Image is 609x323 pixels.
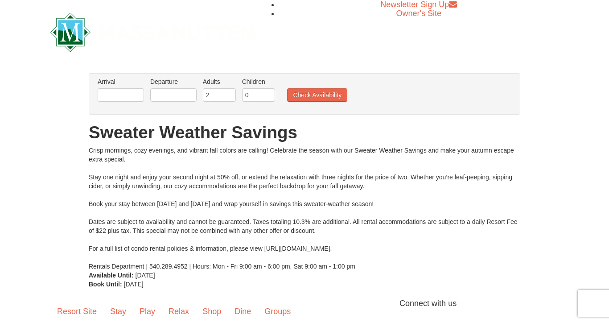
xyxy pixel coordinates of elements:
a: Owner's Site [396,9,441,18]
div: Crisp mornings, cozy evenings, and vibrant fall colors are calling! Celebrate the season with our... [89,146,520,271]
label: Departure [150,77,197,86]
span: [DATE] [136,272,155,279]
button: Check Availability [287,88,347,102]
span: [DATE] [124,281,144,288]
label: Adults [203,77,236,86]
label: Arrival [98,77,144,86]
strong: Available Until: [89,272,134,279]
strong: Book Until: [89,281,122,288]
a: Massanutten Resort [50,21,255,41]
label: Children [242,77,275,86]
p: Connect with us [50,298,559,310]
h1: Sweater Weather Savings [89,124,520,141]
img: Massanutten Resort Logo [50,13,255,52]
